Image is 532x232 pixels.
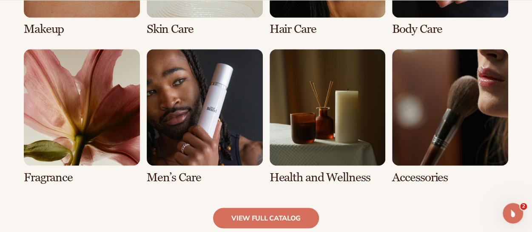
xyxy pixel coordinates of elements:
div: 8 / 8 [392,49,508,184]
h3: Makeup [24,23,140,36]
a: view full catalog [213,208,319,228]
span: 2 [520,203,527,210]
div: 7 / 8 [270,49,386,184]
iframe: Intercom live chat [503,203,523,223]
h3: Body Care [392,23,508,36]
div: 5 / 8 [24,49,140,184]
div: 6 / 8 [147,49,263,184]
h3: Hair Care [270,23,386,36]
h3: Skin Care [147,23,263,36]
